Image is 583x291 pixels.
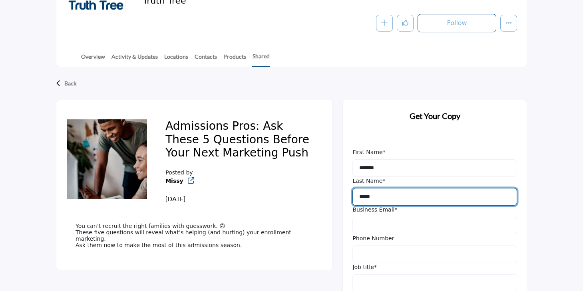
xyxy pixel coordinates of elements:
[352,217,517,234] input: Business Email
[352,234,394,243] label: Phone Number
[352,110,517,122] h2: Get Your Copy
[223,52,247,66] a: Products
[64,76,76,91] p: Back
[352,206,397,214] label: Business Email*
[352,245,517,263] input: Phone Number
[252,52,270,67] a: Shared
[164,52,189,66] a: Locations
[165,168,206,204] div: Posted by
[67,119,147,199] img: No Feature content logo
[194,52,217,66] a: Contacts
[352,263,376,271] label: Job title*
[418,14,496,32] button: Follow
[111,52,158,66] a: Activity & Updates
[81,52,105,66] a: Overview
[352,177,385,185] label: Last Name*
[397,15,414,32] button: Like
[352,159,517,177] input: First Name
[165,178,183,184] a: Missy
[500,15,517,32] button: More details
[165,177,183,185] b: Redirect to company listing - truth-tree
[165,119,313,162] h2: Admissions Pros: Ask These 5 Questions Before Your Next Marketing Push
[352,188,517,206] input: Last Name
[352,148,385,156] label: First Name*
[76,223,313,248] p: You can’t recruit the right families with guesswork. 🙃 These five questions will reveal what’s he...
[165,195,185,202] span: [DATE]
